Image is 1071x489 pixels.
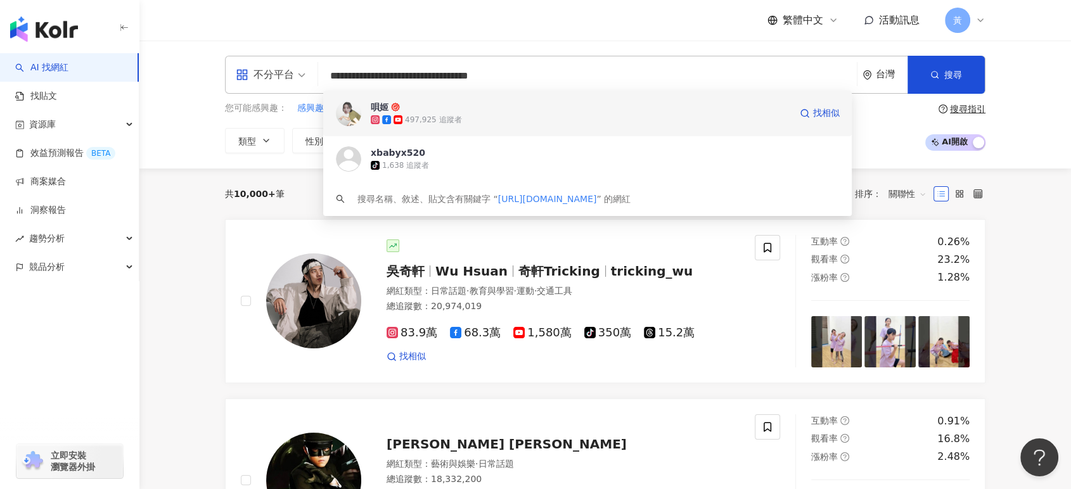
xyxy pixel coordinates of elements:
[15,147,115,160] a: 效益預測報告BETA
[387,436,627,452] span: [PERSON_NAME] [PERSON_NAME]
[431,459,475,469] span: 藝術與娛樂
[387,326,437,340] span: 83.9萬
[466,286,469,296] span: ·
[382,160,429,171] div: 1,638 追蹤者
[225,102,287,115] span: 您可能感興趣：
[15,90,57,103] a: 找貼文
[811,452,838,462] span: 漲粉率
[405,115,461,125] div: 497,925 追蹤者
[855,184,933,204] div: 排序：
[225,219,985,383] a: KOL Avatar吳奇軒Wu Hsuan奇軒Trickingtricking_wu網紅類型：日常話題·教育與學習·運動·交通工具總追蹤數：20,974,01983.9萬68.3萬1,580萬3...
[937,270,970,284] div: 1.28%
[51,450,95,473] span: 立即安裝 瀏覽器外掛
[584,326,631,340] span: 350萬
[336,101,361,126] img: KOL Avatar
[953,13,962,27] span: 黃
[840,434,849,443] span: question-circle
[292,128,352,153] button: 性別
[357,192,631,206] div: 搜尋名稱、敘述、貼文含有關鍵字 “ ” 的網紅
[1020,438,1058,476] iframe: Help Scout Beacon - Open
[336,146,361,172] img: KOL Avatar
[336,194,345,203] span: search
[387,285,740,298] div: 網紅類型 ：
[387,300,740,313] div: 總追蹤數 ： 20,974,019
[950,104,985,114] div: 搜尋指引
[864,316,916,367] img: post-image
[15,175,66,188] a: 商案媒合
[537,286,572,296] span: 交通工具
[475,459,478,469] span: ·
[937,414,970,428] div: 0.91%
[879,14,920,26] span: 活動訊息
[478,459,513,469] span: 日常話題
[513,326,572,340] span: 1,580萬
[876,69,907,80] div: 台灣
[15,61,68,74] a: searchAI 找網紅
[918,316,970,367] img: post-image
[840,237,849,246] span: question-circle
[20,451,45,471] img: chrome extension
[937,450,970,464] div: 2.48%
[450,326,501,340] span: 68.3萬
[811,416,838,426] span: 互動率
[518,264,600,279] span: 奇軒Tricking
[783,13,823,27] span: 繁體中文
[840,273,849,282] span: question-circle
[225,189,285,199] div: 共 筆
[811,236,838,246] span: 互動率
[513,286,516,296] span: ·
[387,264,425,279] span: 吳奇軒
[371,101,388,113] div: 唄姬
[812,107,839,120] span: 找相似
[297,101,324,115] button: 感興趣
[29,110,56,139] span: 資源庫
[236,68,248,81] span: appstore
[498,194,597,204] span: [URL][DOMAIN_NAME]
[16,444,123,478] a: chrome extension立即安裝 瀏覽器外掛
[431,286,466,296] span: 日常話題
[937,253,970,267] div: 23.2%
[266,253,361,348] img: KOL Avatar
[387,458,740,471] div: 網紅類型 ：
[371,146,425,159] div: xbabyx520
[469,286,513,296] span: 教育與學習
[840,452,849,461] span: question-circle
[644,326,695,340] span: 15.2萬
[534,286,537,296] span: ·
[10,16,78,42] img: logo
[435,264,508,279] span: Wu Hsuan
[811,272,838,283] span: 漲粉率
[863,70,872,80] span: environment
[939,105,947,113] span: question-circle
[234,189,276,199] span: 10,000+
[888,184,927,204] span: 關聯性
[236,65,294,85] div: 不分平台
[399,350,426,363] span: 找相似
[907,56,985,94] button: 搜尋
[840,416,849,425] span: question-circle
[937,235,970,249] div: 0.26%
[811,254,838,264] span: 觀看率
[811,316,863,367] img: post-image
[387,473,740,486] div: 總追蹤數 ： 18,332,200
[15,204,66,217] a: 洞察報告
[811,433,838,443] span: 觀看率
[305,136,323,146] span: 性別
[297,102,324,115] span: 感興趣
[29,224,65,253] span: 趨勢分析
[225,128,285,153] button: 類型
[840,255,849,264] span: question-circle
[387,350,426,363] a: 找相似
[937,432,970,446] div: 16.8%
[15,234,24,243] span: rise
[516,286,534,296] span: 運動
[611,264,693,279] span: tricking_wu
[238,136,256,146] span: 類型
[29,253,65,281] span: 競品分析
[800,101,839,126] a: 找相似
[944,70,962,80] span: 搜尋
